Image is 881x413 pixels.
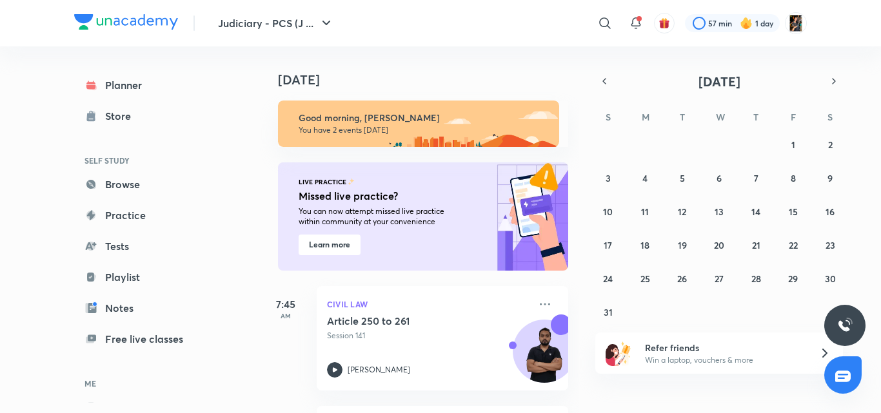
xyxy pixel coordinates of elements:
[826,239,835,251] abbr: August 23, 2025
[752,239,760,251] abbr: August 21, 2025
[645,341,804,354] h6: Refer friends
[74,326,224,352] a: Free live classes
[603,273,613,285] abbr: August 24, 2025
[641,206,649,218] abbr: August 11, 2025
[74,202,224,228] a: Practice
[260,312,312,320] p: AM
[327,330,530,341] p: Session 141
[751,206,760,218] abbr: August 14, 2025
[299,188,468,204] h5: Missed live practice?
[278,101,559,147] img: morning
[715,273,724,285] abbr: August 27, 2025
[789,239,798,251] abbr: August 22, 2025
[825,273,836,285] abbr: August 30, 2025
[348,364,410,376] p: [PERSON_NAME]
[820,168,840,188] button: August 9, 2025
[672,235,693,255] button: August 19, 2025
[606,340,631,366] img: referral
[635,201,655,222] button: August 11, 2025
[820,235,840,255] button: August 23, 2025
[698,73,740,90] span: [DATE]
[598,268,619,289] button: August 24, 2025
[327,296,530,312] p: Civil Law
[791,172,796,184] abbr: August 8, 2025
[746,235,766,255] button: August 21, 2025
[658,17,670,29] img: avatar
[709,168,729,188] button: August 6, 2025
[753,111,758,123] abbr: Thursday
[604,239,612,251] abbr: August 17, 2025
[709,268,729,289] button: August 27, 2025
[783,168,804,188] button: August 8, 2025
[820,201,840,222] button: August 16, 2025
[74,372,224,394] h6: ME
[672,268,693,289] button: August 26, 2025
[740,17,753,30] img: streak
[645,354,804,366] p: Win a laptop, vouchers & more
[837,318,853,333] img: ttu
[654,13,675,34] button: avatar
[677,273,687,285] abbr: August 26, 2025
[74,14,178,30] img: Company Logo
[672,168,693,188] button: August 5, 2025
[640,273,650,285] abbr: August 25, 2025
[105,108,139,124] div: Store
[678,239,687,251] abbr: August 19, 2025
[74,295,224,321] a: Notes
[826,206,835,218] abbr: August 16, 2025
[783,268,804,289] button: August 29, 2025
[746,168,766,188] button: August 7, 2025
[751,273,761,285] abbr: August 28, 2025
[74,149,224,171] h6: SELF STUDY
[348,178,355,186] img: feature
[642,111,649,123] abbr: Monday
[717,172,722,184] abbr: August 6, 2025
[828,139,833,151] abbr: August 2, 2025
[709,235,729,255] button: August 20, 2025
[783,201,804,222] button: August 15, 2025
[791,111,796,123] abbr: Friday
[680,111,685,123] abbr: Tuesday
[299,125,548,135] p: You have 2 events [DATE]
[746,268,766,289] button: August 28, 2025
[791,139,795,151] abbr: August 1, 2025
[788,273,798,285] abbr: August 29, 2025
[327,314,488,327] h5: Article 250 to 261
[678,206,686,218] abbr: August 12, 2025
[754,172,758,184] abbr: August 7, 2025
[820,134,840,155] button: August 2, 2025
[74,171,224,197] a: Browse
[74,72,224,98] a: Planner
[604,306,613,318] abbr: August 31, 2025
[74,264,224,290] a: Playlist
[635,268,655,289] button: August 25, 2025
[635,235,655,255] button: August 18, 2025
[603,206,613,218] abbr: August 10, 2025
[820,268,840,289] button: August 30, 2025
[598,201,619,222] button: August 10, 2025
[613,72,825,90] button: [DATE]
[642,172,648,184] abbr: August 4, 2025
[827,172,833,184] abbr: August 9, 2025
[598,168,619,188] button: August 3, 2025
[789,206,798,218] abbr: August 15, 2025
[74,14,178,33] a: Company Logo
[299,112,548,124] h6: Good morning, [PERSON_NAME]
[74,233,224,259] a: Tests
[299,206,465,227] p: You can now attempt missed live practice within community at your convenience
[598,302,619,322] button: August 31, 2025
[783,134,804,155] button: August 1, 2025
[709,201,729,222] button: August 13, 2025
[640,239,649,251] abbr: August 18, 2025
[635,168,655,188] button: August 4, 2025
[672,201,693,222] button: August 12, 2025
[827,111,833,123] abbr: Saturday
[785,12,807,34] img: Mahima Saini
[680,172,685,184] abbr: August 5, 2025
[716,111,725,123] abbr: Wednesday
[715,206,724,218] abbr: August 13, 2025
[606,172,611,184] abbr: August 3, 2025
[783,235,804,255] button: August 22, 2025
[299,235,361,255] button: Learn more
[598,235,619,255] button: August 17, 2025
